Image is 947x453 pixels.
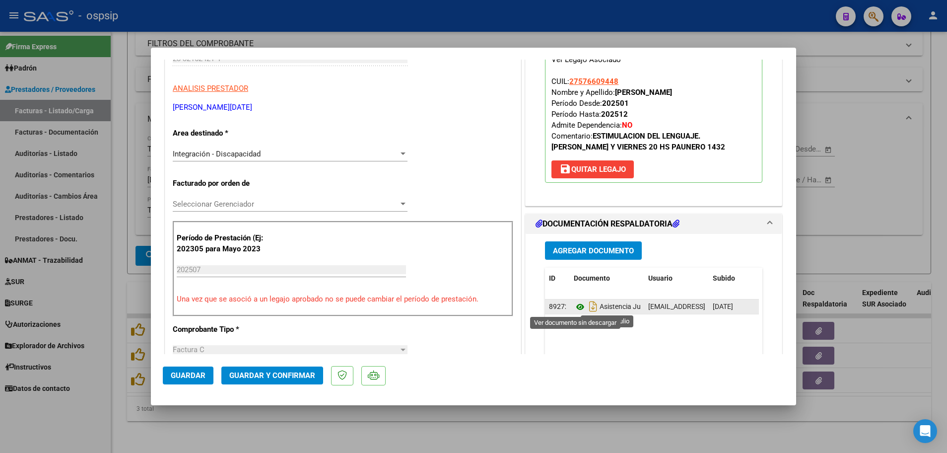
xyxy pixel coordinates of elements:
[551,132,725,151] span: Comentario:
[559,163,571,175] mat-icon: save
[221,367,323,384] button: Guardar y Confirmar
[173,150,261,158] span: Integración - Discapacidad
[644,268,709,289] datatable-header-cell: Usuario
[622,121,632,130] strong: NO
[545,40,762,183] p: Legajo preaprobado para Período de Prestación:
[551,160,634,178] button: Quitar Legajo
[173,102,513,113] p: [PERSON_NAME][DATE]
[551,132,725,151] strong: ESTIMULACION DEL LENGUAJE. [PERSON_NAME] Y VIERNES 20 HS PAUNERO 1432
[615,88,672,97] strong: [PERSON_NAME]
[559,165,626,174] span: Quitar Legajo
[551,77,725,151] span: CUIL: Nombre y Apellido: Período Desde: Período Hasta: Admite Dependencia:
[574,303,648,311] span: Asistencia Julio
[173,128,275,139] p: Area destinado *
[587,299,600,314] i: Descargar documento
[569,77,618,86] span: 27576609448
[536,218,679,230] h1: DOCUMENTACIÓN RESPALDATORIA
[163,367,213,384] button: Guardar
[177,232,276,255] p: Período de Prestación (Ej: 202305 para Mayo 2023
[570,268,644,289] datatable-header-cell: Documento
[709,268,758,289] datatable-header-cell: Subido
[173,84,248,93] span: ANALISIS PRESTADOR
[648,302,840,310] span: [EMAIL_ADDRESS][DOMAIN_NAME] - [PERSON_NAME][DATE] -
[551,54,621,65] div: Ver Legajo Asociado
[526,234,782,440] div: DOCUMENTACIÓN RESPALDATORIA
[545,268,570,289] datatable-header-cell: ID
[173,345,204,354] span: Factura C
[173,324,275,335] p: Comprobante Tipo *
[913,419,937,443] div: Open Intercom Messenger
[648,274,673,282] span: Usuario
[602,99,629,108] strong: 202501
[601,110,628,119] strong: 202512
[758,268,808,289] datatable-header-cell: Acción
[177,294,509,305] p: Una vez que se asoció a un legajo aprobado no se puede cambiar el período de prestación.
[173,200,399,209] span: Seleccionar Gerenciador
[553,246,634,255] span: Agregar Documento
[713,302,733,310] span: [DATE]
[173,178,275,189] p: Facturado por orden de
[574,274,610,282] span: Documento
[549,274,555,282] span: ID
[171,371,205,380] span: Guardar
[713,274,735,282] span: Subido
[545,241,642,260] button: Agregar Documento
[229,371,315,380] span: Guardar y Confirmar
[549,302,569,310] span: 89272
[526,214,782,234] mat-expansion-panel-header: DOCUMENTACIÓN RESPALDATORIA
